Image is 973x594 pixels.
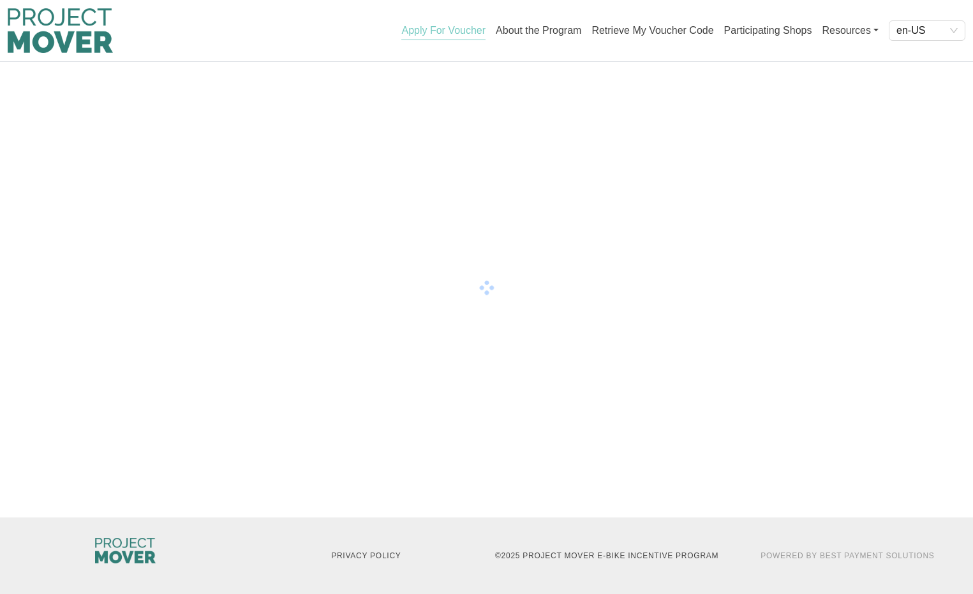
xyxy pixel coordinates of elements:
[8,8,113,53] img: Program logo
[591,25,713,36] a: Retrieve My Voucher Code
[761,551,934,560] a: Powered By Best Payment Solutions
[822,18,879,43] a: Resources
[896,21,958,40] span: en-US
[494,550,720,561] p: © 2025 Project MOVER E-Bike Incentive Program
[401,25,486,40] a: Apply For Voucher
[331,551,401,560] a: Privacy Policy
[95,538,155,563] img: Columbus City Council
[496,25,581,36] a: About the Program
[724,25,812,36] a: Participating Shops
